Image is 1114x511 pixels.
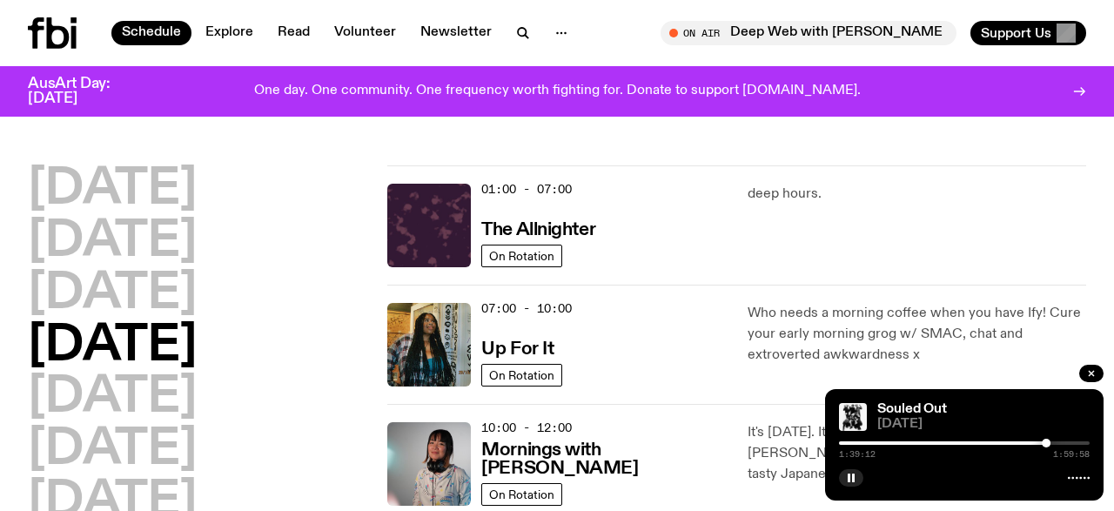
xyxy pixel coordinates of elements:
[839,450,876,459] span: 1:39:12
[481,438,726,478] a: Mornings with [PERSON_NAME]
[28,322,197,371] button: [DATE]
[877,418,1090,431] span: [DATE]
[481,245,562,267] a: On Rotation
[481,441,726,478] h3: Mornings with [PERSON_NAME]
[481,221,595,239] h3: The Allnighter
[481,340,554,359] h3: Up For It
[28,165,197,214] button: [DATE]
[28,270,197,319] button: [DATE]
[489,487,554,501] span: On Rotation
[981,25,1051,41] span: Support Us
[1053,450,1090,459] span: 1:59:58
[387,303,471,387] img: Ify - a Brown Skin girl with black braided twists, looking up to the side with her tongue stickin...
[481,483,562,506] a: On Rotation
[267,21,320,45] a: Read
[489,368,554,381] span: On Rotation
[28,373,197,422] button: [DATE]
[481,300,572,317] span: 07:00 - 10:00
[387,422,471,506] img: Kana Frazer is smiling at the camera with her head tilted slightly to her left. She wears big bla...
[481,337,554,359] a: Up For It
[324,21,406,45] a: Volunteer
[481,420,572,436] span: 10:00 - 12:00
[28,77,139,106] h3: AusArt Day: [DATE]
[111,21,191,45] a: Schedule
[28,426,197,474] button: [DATE]
[877,402,947,416] a: Souled Out
[748,184,1086,205] p: deep hours.
[195,21,264,45] a: Explore
[254,84,861,99] p: One day. One community. One frequency worth fighting for. Donate to support [DOMAIN_NAME].
[481,364,562,387] a: On Rotation
[970,21,1086,45] button: Support Us
[748,303,1086,366] p: Who needs a morning coffee when you have Ify! Cure your early morning grog w/ SMAC, chat and extr...
[489,249,554,262] span: On Rotation
[28,218,197,266] button: [DATE]
[661,21,956,45] button: On AirDeep Web with [PERSON_NAME]
[481,181,572,198] span: 01:00 - 07:00
[410,21,502,45] a: Newsletter
[481,218,595,239] a: The Allnighter
[748,422,1086,485] p: It's [DATE]. It's a good Morning with [PERSON_NAME]. Serving Bento Box at 11:00am, tasty Japanese...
